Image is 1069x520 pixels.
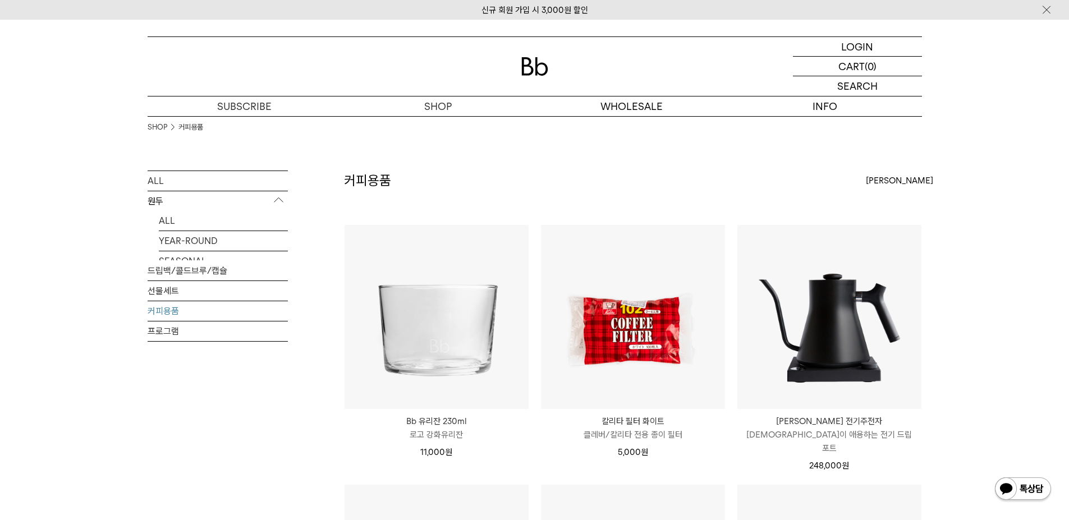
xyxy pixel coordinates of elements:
[866,174,933,187] span: [PERSON_NAME]
[159,231,288,251] a: YEAR-ROUND
[345,415,529,441] a: Bb 유리잔 230ml 로고 강화유리잔
[541,428,725,441] p: 클레버/칼리타 전용 종이 필터
[541,415,725,441] a: 칼리타 필터 화이트 클레버/칼리타 전용 종이 필터
[737,428,921,455] p: [DEMOGRAPHIC_DATA]이 애용하는 전기 드립 포트
[737,415,921,428] p: [PERSON_NAME] 전기주전자
[344,171,391,190] h2: 커피용품
[728,96,922,116] p: INFO
[148,281,288,301] a: 선물세트
[420,447,452,457] span: 11,000
[148,191,288,211] p: 원두
[481,5,588,15] a: 신규 회원 가입 시 3,000원 할인
[737,225,921,409] img: 펠로우 스태그 전기주전자
[341,96,535,116] a: SHOP
[541,415,725,428] p: 칼리타 필터 화이트
[842,461,849,471] span: 원
[345,225,529,409] img: Bb 유리잔 230ml
[809,461,849,471] span: 248,000
[148,171,288,191] a: ALL
[159,211,288,231] a: ALL
[178,122,203,133] a: 커피용품
[159,251,288,271] a: SEASONAL
[345,428,529,441] p: 로고 강화유리잔
[865,57,877,76] p: (0)
[618,447,648,457] span: 5,000
[148,96,341,116] a: SUBSCRIBE
[793,37,922,57] a: LOGIN
[838,57,865,76] p: CART
[535,96,728,116] p: WHOLESALE
[641,447,648,457] span: 원
[521,57,548,76] img: 로고
[541,225,725,409] img: 칼리타 필터 화이트
[994,476,1052,503] img: 카카오톡 채널 1:1 채팅 버튼
[148,301,288,321] a: 커피용품
[445,447,452,457] span: 원
[837,76,878,96] p: SEARCH
[345,415,529,428] p: Bb 유리잔 230ml
[148,122,167,133] a: SHOP
[737,415,921,455] a: [PERSON_NAME] 전기주전자 [DEMOGRAPHIC_DATA]이 애용하는 전기 드립 포트
[148,261,288,280] a: 드립백/콜드브루/캡슐
[793,57,922,76] a: CART (0)
[148,321,288,341] a: 프로그램
[841,37,873,56] p: LOGIN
